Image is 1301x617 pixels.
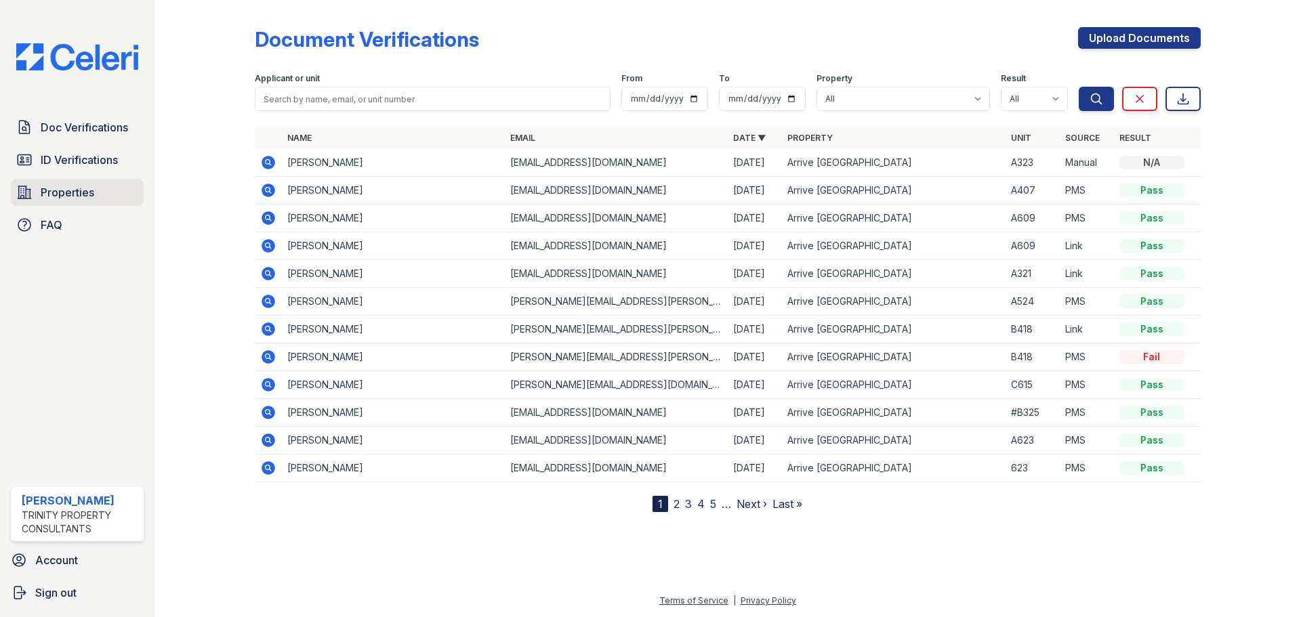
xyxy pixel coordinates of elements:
[1001,73,1026,84] label: Result
[1060,454,1114,482] td: PMS
[728,371,782,399] td: [DATE]
[282,316,505,343] td: [PERSON_NAME]
[5,43,149,70] img: CE_Logo_Blue-a8612792a0a2168367f1c8372b55b34899dd931a85d93a1a3d3e32e68fde9ad4.png
[1119,378,1184,391] div: Pass
[1119,295,1184,308] div: Pass
[5,547,149,574] a: Account
[1011,133,1031,143] a: Unit
[282,427,505,454] td: [PERSON_NAME]
[1078,27,1201,49] a: Upload Documents
[41,119,128,135] span: Doc Verifications
[782,343,1005,371] td: Arrive [GEOGRAPHIC_DATA]
[741,595,796,605] a: Privacy Policy
[505,232,728,260] td: [EMAIL_ADDRESS][DOMAIN_NAME]
[1119,350,1184,364] div: Fail
[1060,260,1114,288] td: Link
[505,427,728,454] td: [EMAIL_ADDRESS][DOMAIN_NAME]
[1119,433,1184,447] div: Pass
[728,427,782,454] td: [DATE]
[1006,399,1060,427] td: #B325
[1060,427,1114,454] td: PMS
[505,177,728,205] td: [EMAIL_ADDRESS][DOMAIN_NAME]
[282,260,505,288] td: [PERSON_NAME]
[505,316,728,343] td: [PERSON_NAME][EMAIL_ADDRESS][PERSON_NAME][DOMAIN_NAME]
[1119,211,1184,225] div: Pass
[782,454,1005,482] td: Arrive [GEOGRAPHIC_DATA]
[505,343,728,371] td: [PERSON_NAME][EMAIL_ADDRESS][PERSON_NAME][DOMAIN_NAME]
[1006,205,1060,232] td: A609
[1060,399,1114,427] td: PMS
[728,454,782,482] td: [DATE]
[728,399,782,427] td: [DATE]
[782,149,1005,177] td: Arrive [GEOGRAPHIC_DATA]
[1006,454,1060,482] td: 623
[782,177,1005,205] td: Arrive [GEOGRAPHIC_DATA]
[722,496,731,512] span: …
[282,454,505,482] td: [PERSON_NAME]
[1060,371,1114,399] td: PMS
[35,584,77,601] span: Sign out
[11,211,144,238] a: FAQ
[1006,288,1060,316] td: A524
[1065,133,1100,143] a: Source
[1119,267,1184,280] div: Pass
[505,371,728,399] td: [PERSON_NAME][EMAIL_ADDRESS][DOMAIN_NAME]
[1119,133,1151,143] a: Result
[782,232,1005,260] td: Arrive [GEOGRAPHIC_DATA]
[737,497,767,511] a: Next ›
[782,427,1005,454] td: Arrive [GEOGRAPHIC_DATA]
[505,454,728,482] td: [EMAIL_ADDRESS][DOMAIN_NAME]
[674,497,680,511] a: 2
[1006,371,1060,399] td: C615
[5,579,149,606] a: Sign out
[653,496,668,512] div: 1
[41,184,94,200] span: Properties
[728,260,782,288] td: [DATE]
[782,371,1005,399] td: Arrive [GEOGRAPHIC_DATA]
[282,399,505,427] td: [PERSON_NAME]
[1060,232,1114,260] td: Link
[728,288,782,316] td: [DATE]
[282,371,505,399] td: [PERSON_NAME]
[282,149,505,177] td: [PERSON_NAME]
[659,595,728,605] a: Terms of Service
[710,497,716,511] a: 5
[282,232,505,260] td: [PERSON_NAME]
[1006,177,1060,205] td: A407
[255,87,611,111] input: Search by name, email, or unit number
[282,343,505,371] td: [PERSON_NAME]
[685,497,692,511] a: 3
[1060,149,1114,177] td: Manual
[35,552,78,568] span: Account
[505,288,728,316] td: [PERSON_NAME][EMAIL_ADDRESS][PERSON_NAME][DOMAIN_NAME]
[728,177,782,205] td: [DATE]
[505,399,728,427] td: [EMAIL_ADDRESS][DOMAIN_NAME]
[1006,343,1060,371] td: B418
[728,205,782,232] td: [DATE]
[782,316,1005,343] td: Arrive [GEOGRAPHIC_DATA]
[1119,461,1184,475] div: Pass
[1060,343,1114,371] td: PMS
[728,316,782,343] td: [DATE]
[621,73,642,84] label: From
[1006,260,1060,288] td: A321
[1119,239,1184,253] div: Pass
[782,288,1005,316] td: Arrive [GEOGRAPHIC_DATA]
[11,146,144,173] a: ID Verifications
[817,73,852,84] label: Property
[282,177,505,205] td: [PERSON_NAME]
[282,288,505,316] td: [PERSON_NAME]
[1119,156,1184,169] div: N/A
[1006,232,1060,260] td: A609
[1119,184,1184,197] div: Pass
[787,133,833,143] a: Property
[287,133,312,143] a: Name
[719,73,730,84] label: To
[22,492,138,509] div: [PERSON_NAME]
[728,149,782,177] td: [DATE]
[1119,322,1184,336] div: Pass
[1119,406,1184,419] div: Pass
[41,217,62,233] span: FAQ
[505,205,728,232] td: [EMAIL_ADDRESS][DOMAIN_NAME]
